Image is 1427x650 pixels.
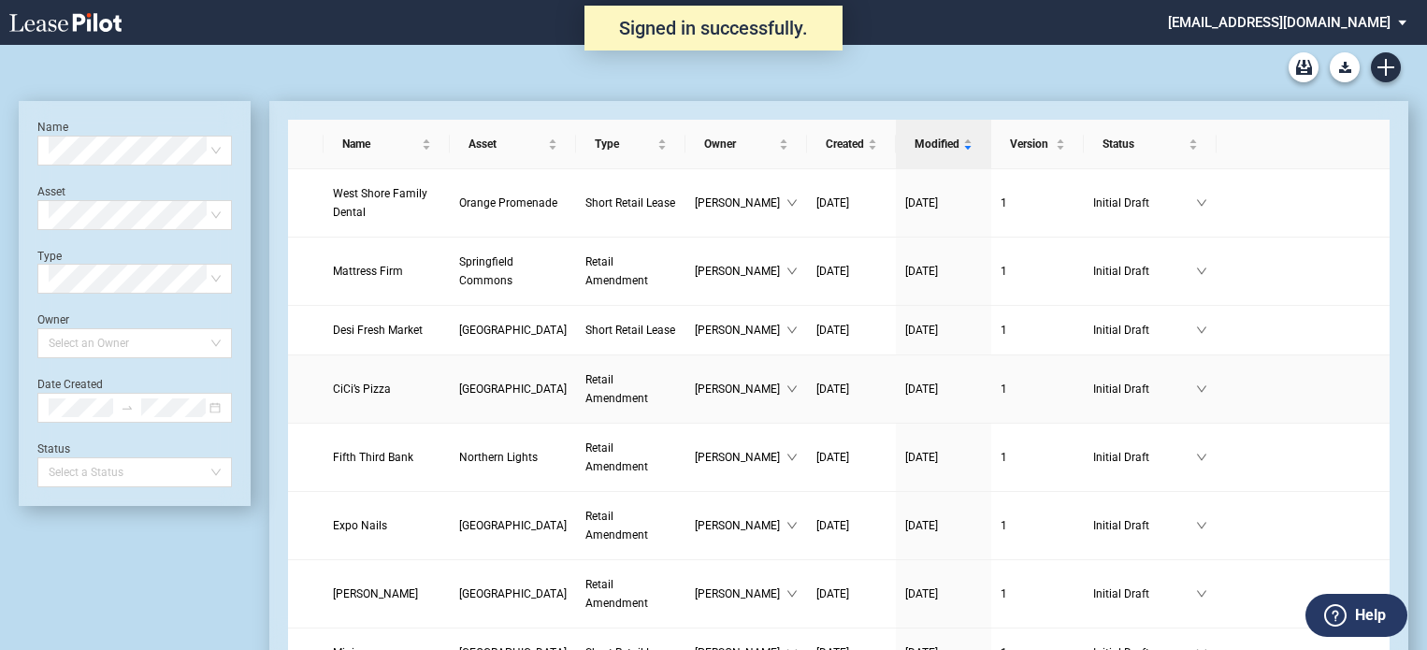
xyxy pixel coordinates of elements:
a: 1 [1001,585,1074,603]
th: Status [1084,120,1217,169]
span: 1 [1001,451,1007,464]
a: [DATE] [905,321,982,339]
span: [DATE] [816,587,849,600]
span: down [1196,452,1207,463]
span: [DATE] [816,383,849,396]
span: [PERSON_NAME] [695,516,786,535]
label: Help [1355,603,1386,628]
label: Name [37,121,68,134]
a: [DATE] [816,448,886,467]
a: Expo Nails [333,516,440,535]
span: [PERSON_NAME] [695,321,786,339]
label: Status [37,442,70,455]
span: down [1196,520,1207,531]
span: Imperial Plaza [459,324,567,337]
th: Created [807,120,896,169]
span: Cedars Square [459,519,567,532]
label: Date Created [37,378,103,391]
span: [DATE] [905,587,938,600]
div: Signed in successfully. [584,6,843,51]
a: [DATE] [905,516,982,535]
th: Name [324,120,450,169]
span: Retail Amendment [585,255,648,287]
span: down [786,452,798,463]
a: [DATE] [816,194,886,212]
a: [GEOGRAPHIC_DATA] [459,516,567,535]
span: Desi Fresh Market [333,324,423,337]
span: down [786,197,798,209]
th: Asset [450,120,576,169]
span: down [786,383,798,395]
span: CiCi’s Pizza [333,383,391,396]
a: 1 [1001,262,1074,281]
span: Retail Amendment [585,373,648,405]
label: Asset [37,185,65,198]
span: [DATE] [905,451,938,464]
a: 1 [1001,448,1074,467]
a: 1 [1001,380,1074,398]
a: Orange Promenade [459,194,567,212]
span: Fifth Third Bank [333,451,413,464]
span: 1 [1001,324,1007,337]
a: Short Retail Lease [585,194,676,212]
button: Download Blank Form [1330,52,1360,82]
span: Initial Draft [1093,585,1196,603]
span: 1 [1001,196,1007,209]
md-menu: Download Blank Form List [1324,52,1365,82]
a: Create new document [1371,52,1401,82]
span: Owner [704,135,775,153]
span: Version [1010,135,1052,153]
span: Springfield Commons [459,255,513,287]
span: [DATE] [816,324,849,337]
a: [DATE] [905,262,982,281]
span: swap-right [121,401,134,414]
span: Created [826,135,864,153]
label: Type [37,250,62,263]
span: Initial Draft [1093,321,1196,339]
a: 1 [1001,516,1074,535]
a: [DATE] [816,262,886,281]
span: Spring Creek Centre [459,383,567,396]
span: Mattress Firm [333,265,403,278]
a: Mattress Firm [333,262,440,281]
a: [DATE] [816,321,886,339]
a: [DATE] [816,380,886,398]
span: down [1196,325,1207,336]
span: down [786,520,798,531]
a: [DATE] [905,448,982,467]
span: [DATE] [816,196,849,209]
span: [PERSON_NAME] [695,380,786,398]
a: [PERSON_NAME] [333,585,440,603]
label: Owner [37,313,69,326]
span: Asset [468,135,544,153]
a: 1 [1001,194,1074,212]
a: Northern Lights [459,448,567,467]
span: Status [1103,135,1185,153]
span: down [786,266,798,277]
a: Archive [1289,52,1319,82]
span: [PERSON_NAME] [695,194,786,212]
span: Northern Lights [459,451,538,464]
a: [DATE] [816,585,886,603]
span: down [1196,588,1207,599]
span: [DATE] [816,519,849,532]
span: Retail Amendment [585,578,648,610]
span: [DATE] [816,451,849,464]
span: [PERSON_NAME] [695,448,786,467]
span: Expo Nails [333,519,387,532]
th: Owner [685,120,807,169]
button: Help [1305,594,1407,637]
a: [DATE] [905,194,982,212]
span: [PERSON_NAME] [695,262,786,281]
span: Orange Promenade [459,196,557,209]
span: [DATE] [905,519,938,532]
span: [DATE] [905,383,938,396]
span: 1 [1001,587,1007,600]
span: 1 [1001,265,1007,278]
span: Type [595,135,654,153]
a: CiCi’s Pizza [333,380,440,398]
span: down [786,325,798,336]
a: Retail Amendment [585,370,676,408]
span: Initial Draft [1093,516,1196,535]
span: down [1196,266,1207,277]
